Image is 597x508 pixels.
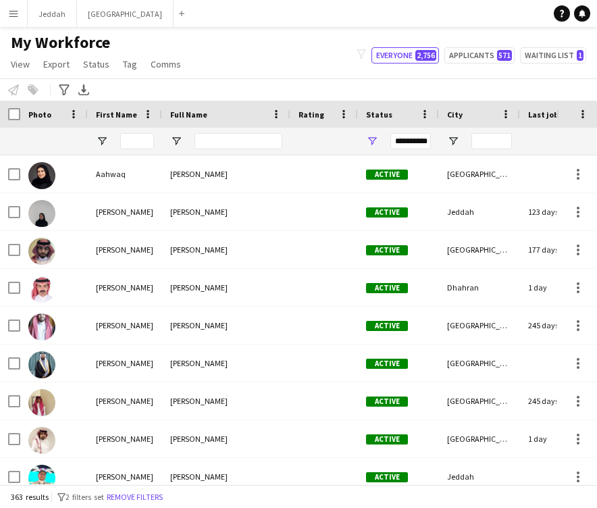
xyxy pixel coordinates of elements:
div: Jeddah [439,193,520,230]
button: Open Filter Menu [170,135,182,147]
span: 571 [497,50,512,61]
div: [PERSON_NAME] [88,231,162,268]
button: Open Filter Menu [96,135,108,147]
span: Full Name [170,109,207,120]
div: Jeddah [439,458,520,495]
div: Dhahran [439,269,520,306]
app-action-btn: Advanced filters [56,82,72,98]
a: Tag [118,55,142,73]
div: [PERSON_NAME] [88,420,162,457]
span: 2 filters set [66,492,104,502]
img: Abdulaziz Alfaify [28,313,55,340]
img: Abdulaziz Abdulaziz [28,238,55,265]
div: [PERSON_NAME] [88,269,162,306]
span: Rating [298,109,324,120]
span: Active [366,207,408,218]
span: Active [366,170,408,180]
button: Jeddah [28,1,77,27]
span: Status [366,109,392,120]
div: [PERSON_NAME] [88,458,162,495]
button: Waiting list1 [520,47,586,63]
span: Last job [528,109,559,120]
input: First Name Filter Input [120,133,154,149]
span: Active [366,359,408,369]
span: Active [366,245,408,255]
span: [PERSON_NAME] [170,396,228,406]
img: Aalya Ammar [28,200,55,227]
a: Status [78,55,115,73]
div: [PERSON_NAME] [88,345,162,382]
button: Applicants571 [444,47,515,63]
div: Aahwaq [88,155,162,193]
img: Aahwaq Alghamdi [28,162,55,189]
span: [PERSON_NAME] [170,245,228,255]
img: Abdulaziz AlHarbi [28,351,55,378]
span: Active [366,472,408,482]
div: [GEOGRAPHIC_DATA] [439,307,520,344]
span: View [11,58,30,70]
span: [PERSON_NAME] [170,282,228,293]
span: [PERSON_NAME] [170,472,228,482]
span: City [447,109,463,120]
button: Remove filters [104,490,165,505]
div: [GEOGRAPHIC_DATA] [439,382,520,420]
div: [GEOGRAPHIC_DATA] [439,420,520,457]
span: Active [366,434,408,444]
img: Abdulaziz Alenezi [28,276,55,303]
a: Export [38,55,75,73]
button: Open Filter Menu [366,135,378,147]
img: Abdulaziz Bashawri [28,465,55,492]
span: [PERSON_NAME] [170,169,228,179]
span: Photo [28,109,51,120]
button: Everyone2,756 [371,47,439,63]
span: [PERSON_NAME] [170,358,228,368]
div: [PERSON_NAME] [88,307,162,344]
button: Open Filter Menu [447,135,459,147]
img: Abdulaziz Alotaibi [28,427,55,454]
span: Active [366,397,408,407]
span: Active [366,321,408,331]
span: [PERSON_NAME] [170,320,228,330]
span: My Workforce [11,32,110,53]
span: Status [83,58,109,70]
button: [GEOGRAPHIC_DATA] [77,1,174,27]
span: First Name [96,109,137,120]
div: [PERSON_NAME] [88,193,162,230]
div: [PERSON_NAME] [88,382,162,420]
span: Tag [123,58,137,70]
span: 2,756 [415,50,436,61]
span: Active [366,283,408,293]
span: Export [43,58,70,70]
app-action-btn: Export XLSX [76,82,92,98]
a: View [5,55,35,73]
div: [GEOGRAPHIC_DATA] [439,345,520,382]
a: Comms [145,55,186,73]
span: [PERSON_NAME] [170,434,228,444]
input: Full Name Filter Input [194,133,282,149]
img: Abdulaziz Almutairi [28,389,55,416]
div: [GEOGRAPHIC_DATA] [439,155,520,193]
div: [GEOGRAPHIC_DATA] [439,231,520,268]
span: [PERSON_NAME] [170,207,228,217]
span: Comms [151,58,181,70]
input: City Filter Input [471,133,512,149]
span: 1 [577,50,583,61]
